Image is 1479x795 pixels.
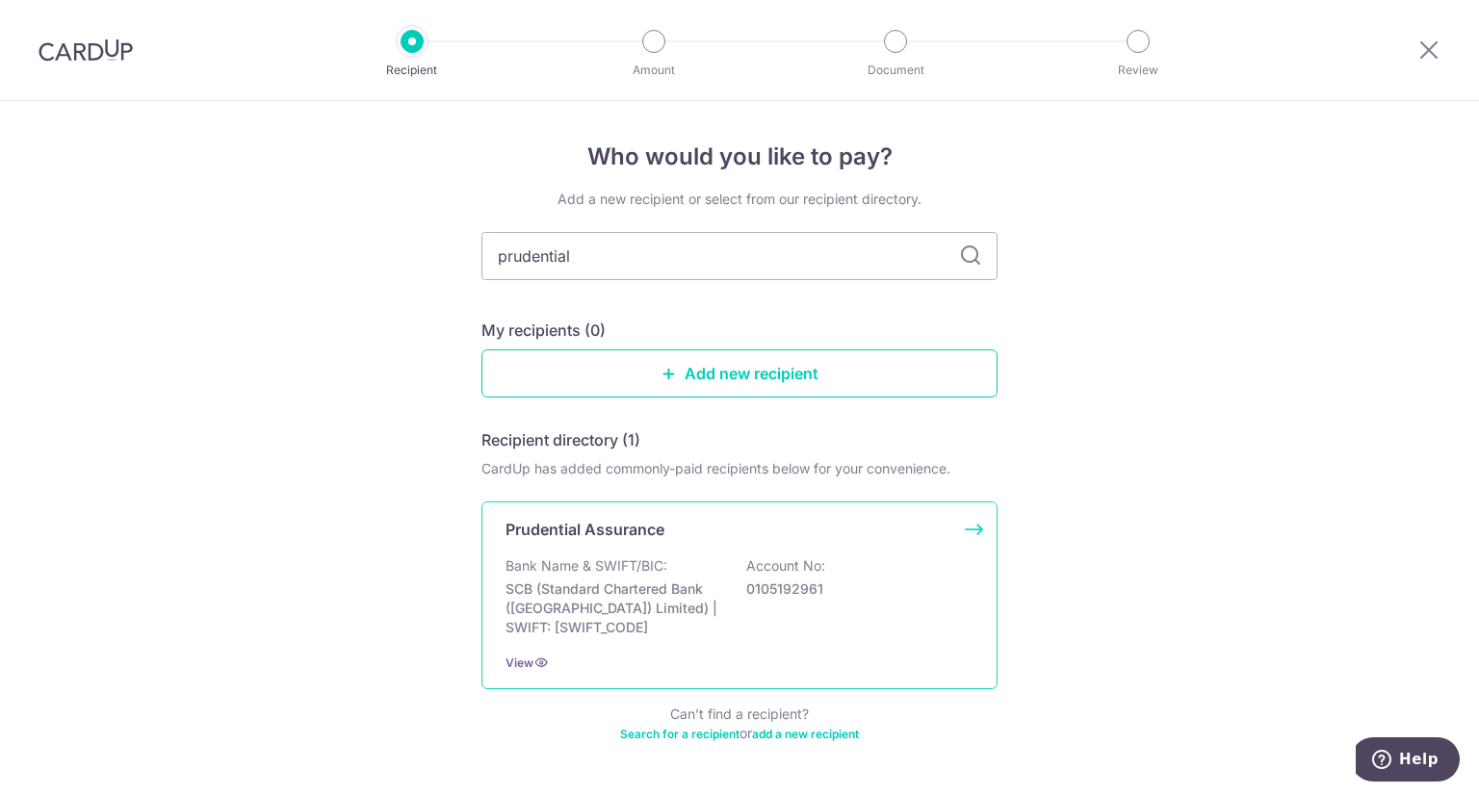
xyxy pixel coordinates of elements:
a: Search for a recipient [620,727,739,741]
h4: Who would you like to pay? [481,140,998,174]
img: CardUp [39,38,133,62]
input: Search for any recipient here [481,232,998,280]
p: Account No: [746,556,825,576]
p: Recipient [341,61,483,80]
a: Add new recipient [481,349,998,397]
iframe: Opens a widget where you can find more information [1356,737,1460,785]
h5: My recipients (0) [481,319,606,342]
p: Review [1067,61,1209,80]
a: add a new recipient [752,727,859,741]
div: CardUp has added commonly-paid recipients below for your convenience. [481,459,998,478]
p: Prudential Assurance [506,518,664,541]
p: SCB (Standard Chartered Bank ([GEOGRAPHIC_DATA]) Limited) | SWIFT: [SWIFT_CODE] [506,579,721,637]
div: Add a new recipient or select from our recipient directory. [481,190,998,209]
p: Amount [583,61,725,80]
p: Bank Name & SWIFT/BIC: [506,556,667,576]
h5: Recipient directory (1) [481,428,640,451]
a: View [506,655,533,670]
div: Can’t find a recipient? or [481,705,998,743]
p: Document [824,61,967,80]
p: 0105192961 [746,579,962,599]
